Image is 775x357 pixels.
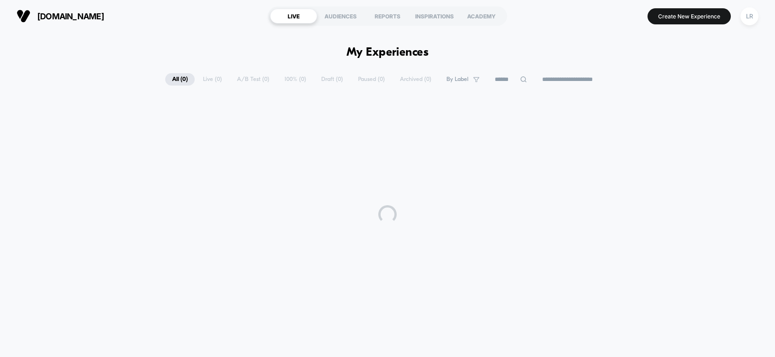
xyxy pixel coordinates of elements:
[738,7,761,26] button: LR
[17,9,30,23] img: Visually logo
[270,9,317,23] div: LIVE
[446,76,468,83] span: By Label
[347,46,429,59] h1: My Experiences
[165,73,195,86] span: All ( 0 )
[317,9,364,23] div: AUDIENCES
[364,9,411,23] div: REPORTS
[458,9,505,23] div: ACADEMY
[648,8,731,24] button: Create New Experience
[740,7,758,25] div: LR
[14,9,107,23] button: [DOMAIN_NAME]
[411,9,458,23] div: INSPIRATIONS
[37,12,104,21] span: [DOMAIN_NAME]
